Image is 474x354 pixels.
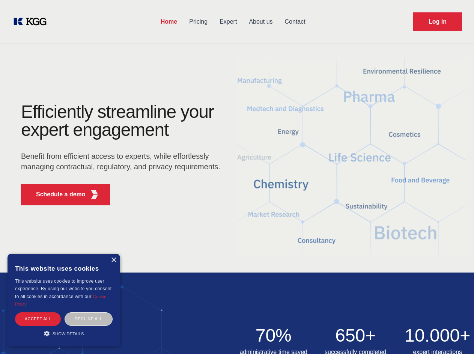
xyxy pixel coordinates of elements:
span: Show details [53,331,84,336]
h2: 650+ [319,327,392,345]
button: Schedule a demoKGG Fifth Element RED [21,184,110,205]
img: KGG Fifth Element RED [90,190,99,199]
div: Close [111,258,116,263]
a: KOL Knowledge Platform: Talk to Key External Experts (KEE) [12,16,53,28]
div: Show details [15,330,113,337]
a: About us [243,12,278,32]
img: KGG Fifth Element RED [237,49,465,265]
a: Home [155,12,183,32]
a: Contact [279,12,311,32]
div: This website uses cookies [15,259,113,277]
iframe: Chat Widget [436,318,474,354]
p: Benefit from efficient access to experts, while effortlessly managing contractual, regulatory, an... [21,151,225,172]
h2: 70% [237,327,310,345]
h1: Efficiently streamline your expert engagement [21,103,225,139]
p: Schedule a demo [36,190,86,199]
span: This website uses cookies to improve user experience. By using our website you consent to all coo... [15,279,111,299]
div: Accept all [15,312,61,325]
a: Request Demo [413,12,462,31]
a: Pricing [183,12,214,32]
a: Expert [214,12,243,32]
a: Cookie Policy [15,294,107,306]
div: Decline all [65,312,113,325]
